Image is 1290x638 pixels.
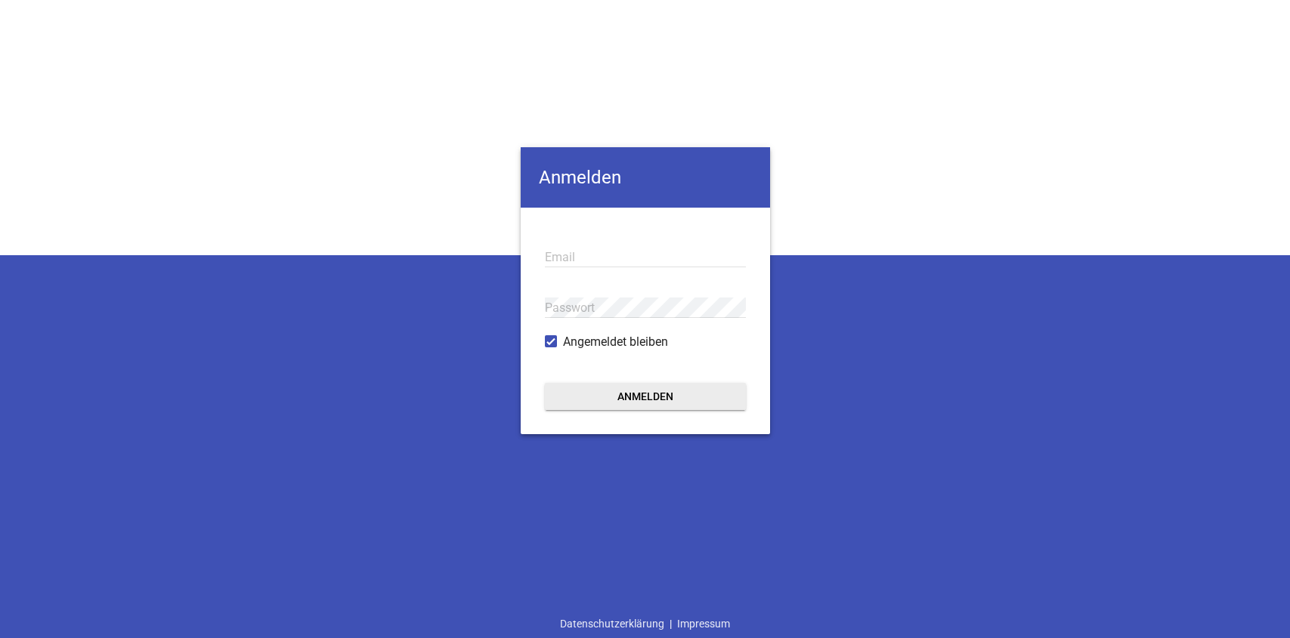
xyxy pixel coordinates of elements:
div: | [555,609,735,638]
a: Impressum [672,609,735,638]
button: Anmelden [545,383,746,410]
a: Datenschutzerklärung [555,609,670,638]
span: Angemeldet bleiben [563,333,668,351]
h4: Anmelden [521,147,770,208]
